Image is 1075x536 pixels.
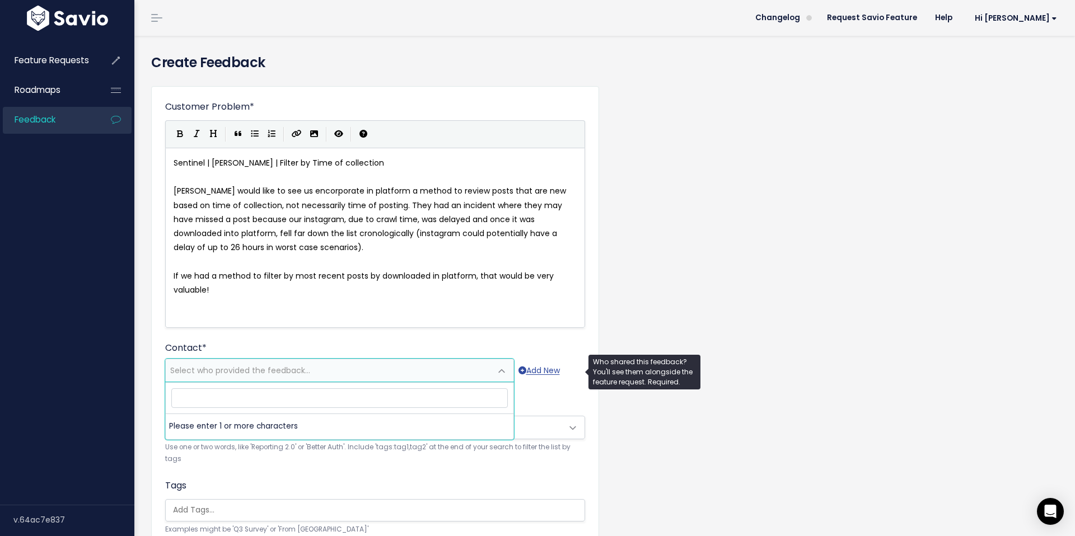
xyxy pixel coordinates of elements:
img: logo-white.9d6f32f41409.svg [24,6,111,31]
button: Quote [230,126,246,143]
button: Bold [171,126,188,143]
a: Hi [PERSON_NAME] [961,10,1066,27]
button: Create Link [288,126,306,143]
button: Generic List [246,126,263,143]
a: Help [926,10,961,26]
button: Toggle Preview [330,126,347,143]
a: Roadmaps [3,77,93,103]
button: Heading [205,126,222,143]
span: Feature Requests [15,54,89,66]
a: Feedback [3,107,93,133]
button: Italic [188,126,205,143]
a: Request Savio Feature [818,10,926,26]
button: Numbered List [263,126,280,143]
label: Contact [165,341,207,355]
div: Who shared this feedback? You'll see them alongside the feature request. Required. [588,355,700,389]
label: Tags [165,479,186,492]
span: Sentinel | [PERSON_NAME] | Filter by Time of collection [174,157,384,168]
span: [PERSON_NAME] would like to see us encorporate in platform a method to review posts that are new ... [174,185,568,253]
i: | [225,127,226,141]
span: Hi [PERSON_NAME] [975,14,1057,22]
span: If we had a method to filter by most recent posts by downloaded in platform, that would be very v... [174,270,556,295]
a: Add New [518,364,560,378]
label: Customer Problem [165,100,254,114]
span: Changelog [755,14,800,22]
span: Feedback [15,114,55,125]
i: | [350,127,352,141]
li: Please enter 1 or more characters [166,414,513,439]
input: Add Tags... [169,504,587,516]
span: Roadmaps [15,84,60,96]
small: Examples might be 'Q3 Survey' or 'From [GEOGRAPHIC_DATA]' [165,524,585,535]
small: Use one or two words, like 'Reporting 2.0' or 'Better Auth'. Include 'tags:tag1,tag2' at the end ... [165,441,585,466]
span: Select who provided the feedback... [170,365,310,376]
div: v.64ac7e837 [13,505,134,534]
a: Feature Requests [3,48,93,73]
i: | [283,127,284,141]
div: Open Intercom Messenger [1037,498,1064,525]
i: | [326,127,327,141]
button: Import an image [306,126,322,143]
h4: Create Feedback [151,53,1058,73]
button: Markdown Guide [355,126,372,143]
